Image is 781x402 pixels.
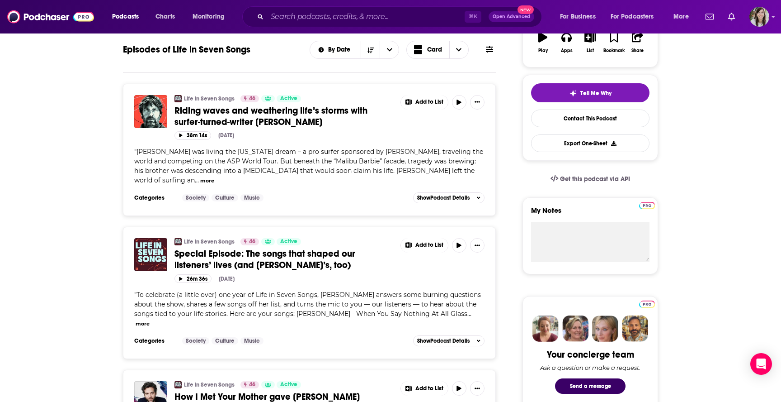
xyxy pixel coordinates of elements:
span: Podcasts [112,10,139,23]
button: open menu [106,10,151,24]
span: Add to List [415,242,443,249]
button: Show More Button [470,95,485,110]
img: Podchaser Pro [639,202,655,209]
span: 46 [249,237,255,246]
span: 46 [249,94,255,103]
button: Apps [555,26,578,59]
button: ShowPodcast Details [413,335,485,346]
h3: Categories [134,337,175,345]
a: 46 [240,238,259,245]
a: Life in Seven Songs [184,95,235,102]
h2: Choose List sort [310,41,400,59]
img: Life in Seven Songs [174,381,182,388]
button: tell me why sparkleTell Me Why [531,83,649,102]
img: Podchaser Pro [639,301,655,308]
button: open menu [310,47,361,53]
button: open menu [554,10,607,24]
img: Life in Seven Songs [174,95,182,102]
a: Music [240,337,263,345]
img: Jules Profile [592,316,618,342]
div: Ask a question or make a request. [540,364,640,371]
button: open menu [605,10,667,24]
button: Sort Direction [361,41,380,58]
span: ... [195,176,199,184]
button: open menu [667,10,700,24]
a: Culture [212,194,238,201]
span: For Podcasters [611,10,654,23]
button: more [136,320,150,328]
a: Get this podcast via API [543,168,637,190]
button: Show profile menu [749,7,769,27]
div: [DATE] [218,132,234,139]
span: Special Episode: The songs that shaped our listeners’ lives (and [PERSON_NAME]’s, too) [174,248,355,271]
span: " [134,291,481,318]
span: Monitoring [193,10,225,23]
span: Add to List [415,99,443,105]
div: Play [538,48,548,53]
button: Share [626,26,649,59]
div: [DATE] [219,276,235,282]
span: ⌘ K [465,11,481,23]
span: Get this podcast via API [560,175,630,183]
button: open menu [186,10,236,24]
a: Pro website [639,299,655,308]
span: " [134,148,483,184]
span: 46 [249,380,255,389]
img: Barbara Profile [562,316,588,342]
img: Riding waves and weathering life’s storms with surfer-turned-writer Jamie Brisick [134,95,167,128]
span: Show Podcast Details [417,338,470,344]
span: By Date [328,47,353,53]
button: Show More Button [401,238,448,253]
h3: Categories [134,194,175,201]
a: Culture [212,337,238,345]
a: Society [182,337,209,345]
a: Active [277,381,301,388]
button: Show More Button [401,381,448,396]
a: Active [277,95,301,102]
span: Logged in as devinandrade [749,7,769,27]
input: Search podcasts, credits, & more... [267,10,465,24]
button: Play [531,26,555,59]
span: New [518,5,534,14]
span: Show Podcast Details [417,195,470,201]
a: 46 [240,95,259,102]
img: Special Episode: The songs that shaped our listeners’ lives (and Sophie’s, too) [134,238,167,271]
img: User Profile [749,7,769,27]
span: Charts [155,10,175,23]
div: Open Intercom Messenger [750,353,772,375]
button: Bookmark [602,26,626,59]
div: Share [631,48,644,53]
a: Pro website [639,201,655,209]
button: Export One-Sheet [531,134,649,152]
div: List [587,48,594,53]
div: Bookmark [603,48,625,53]
label: My Notes [531,206,649,222]
span: More [673,10,689,23]
img: tell me why sparkle [569,90,577,97]
a: Society [182,194,209,201]
div: Apps [561,48,573,53]
span: ... [467,310,471,318]
span: Tell Me Why [580,90,612,97]
a: Show notifications dropdown [725,9,739,24]
span: Active [280,237,297,246]
span: Riding waves and weathering life’s storms with surfer-turned-writer [PERSON_NAME] [174,105,367,128]
button: Show More Button [470,381,485,396]
img: Life in Seven Songs [174,238,182,245]
a: Special Episode: The songs that shaped our listeners’ lives (and [PERSON_NAME]’s, too) [174,248,394,271]
button: Show More Button [401,95,448,110]
button: Choose View [406,41,469,59]
a: Contact This Podcast [531,110,649,127]
div: Search podcasts, credits, & more... [251,6,550,27]
button: List [579,26,602,59]
a: 46 [240,381,259,388]
button: 26m 36s [174,274,212,283]
span: [PERSON_NAME] was living the [US_STATE] dream – a pro surfer sponsored by [PERSON_NAME], travelin... [134,148,483,184]
button: Open AdvancedNew [489,11,534,22]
